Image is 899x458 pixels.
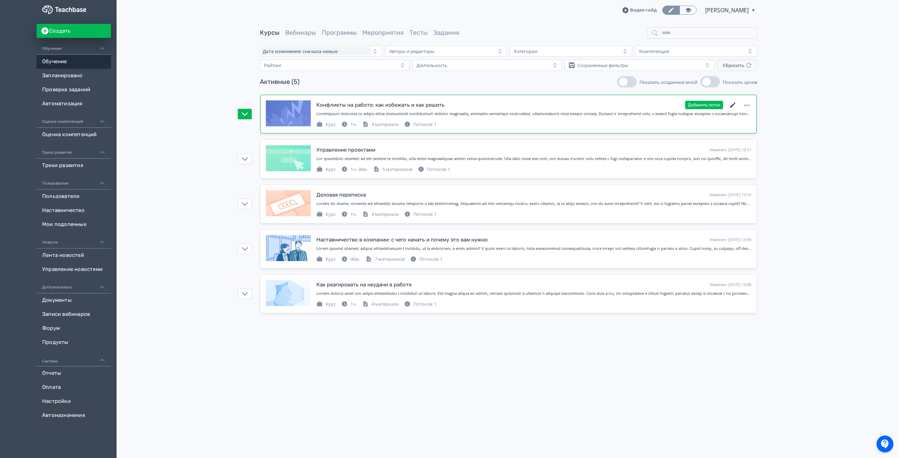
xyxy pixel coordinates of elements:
div: Система [37,350,111,366]
button: Длительность [412,60,562,71]
a: Документы [37,293,111,307]
button: Сбросить [717,60,757,71]
a: Вебинары [285,29,316,36]
a: Проверка заданий [37,83,111,97]
div: Длительность [416,62,447,68]
div: Оценка компетенций [37,111,111,128]
button: Создать [37,24,111,38]
div: Компетенции [639,48,669,54]
a: Записи вебинаров [37,307,111,321]
div: 7 материалов [366,256,405,263]
a: Программы [322,29,357,36]
span: 1ч. [350,301,357,307]
div: Как реагировать на неудачи в работе [316,281,412,289]
a: Автоназначения [37,409,111,423]
div: Потоков: 1 [410,256,442,263]
div: Новости [37,232,111,248]
a: Отчеты [37,366,111,380]
div: 4 материала [362,301,399,308]
a: Наставничество [37,204,111,218]
div: 4 материала [362,211,399,218]
div: Сохранённые фильтры [577,62,628,68]
a: Оценка компетенций [37,128,111,142]
span: 1ч. [350,211,357,217]
div: Рейтинг [264,62,282,68]
div: Каждый человек рано или поздно сталкивается с неудачами на работе. Они могут выбить из колеи, лиш... [316,291,751,297]
div: Дополнительно [37,277,111,293]
div: Изменен: [DATE] 13:09 [710,237,751,243]
div: Курс [316,166,336,173]
span: 40м. [350,256,360,262]
span: 1ч. [350,121,357,127]
a: Продукты [37,336,111,350]
div: Активные (5) [260,77,300,87]
div: Без менеджера проектов ни один проект не случится, ведь любую деятельность нужно уметь организова... [316,156,751,162]
a: Управление новостями [37,263,111,277]
div: Давно хотите внедрить систему наставничества в компании, но не понимаете, с чего начать? В нашем ... [316,246,751,252]
span: 1ч. [350,166,357,172]
div: Деловая переписка [316,191,366,199]
span: Показать созданные мной [639,79,697,85]
button: Компетенции [635,46,757,57]
div: Треки развития [37,142,111,159]
span: Виталий Техподдержка [705,6,750,14]
span: 30м. [358,166,368,172]
div: Изменен: [DATE] 13:11 [710,147,751,153]
a: Пользователи [37,190,111,204]
div: Потоков: 1 [418,166,450,173]
a: Форум [37,321,111,336]
div: Пользователи [37,173,111,190]
div: Категории [514,48,537,54]
div: Авторы и редакторы [389,48,434,54]
span: Дата изменения: сначала новые [263,48,337,54]
button: Дата изменения: сначала новые [260,46,382,57]
a: Мои подопечные [37,218,111,232]
a: Тесты [409,29,428,36]
div: 4 материала [362,121,399,128]
div: Нерешенные конфликты на работе грозят серьезными последствиями: проекты срываются, рабочие отноше... [316,111,751,117]
a: Треки развития [37,159,111,173]
a: Задания [433,29,459,36]
a: Мероприятия [362,29,404,36]
a: Автоматизация [37,97,111,111]
a: Видео-гайд [622,7,657,14]
a: Обучение [37,55,111,69]
div: Курс [316,256,336,263]
button: Добавить поток [685,101,723,109]
button: Сохранённые фильтры [565,60,714,71]
button: Авторы и редакторы [385,46,507,57]
div: Наставничество в компании: с чего начать и почему это вам нужно [316,236,488,244]
button: Категории [510,46,632,57]
div: Обучение [37,38,111,55]
div: Потоков: 1 [404,301,437,308]
div: Потоков: 1 [404,121,437,128]
a: Курсы [260,29,280,36]
span: Показать архив [723,79,757,85]
div: Курс [316,211,336,218]
div: Курс [316,121,336,128]
div: Письма от коллег, клиентов или партнеров иногда вызывают у нас раздражение. Доводилось ли вам пол... [316,201,751,207]
div: Управление проектами [316,146,375,154]
a: Переключиться в режим ученика [680,6,697,15]
a: Лента новостей [37,248,111,263]
div: 5 материалов [373,166,412,173]
div: Конфликты на работе: как избежать и как решить [316,101,445,109]
a: Настройки [37,394,111,409]
div: Потоков: 1 [404,211,437,218]
a: Запланировано [37,69,111,83]
div: Изменен: [DATE] 13:08 [710,282,751,288]
a: Оплата [37,380,111,394]
div: Изменен: [DATE] 13:10 [710,192,751,198]
div: Курс [316,301,336,308]
button: Рейтинг [260,60,409,71]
